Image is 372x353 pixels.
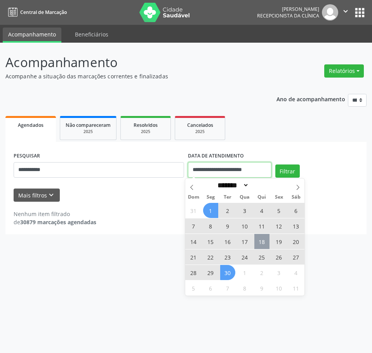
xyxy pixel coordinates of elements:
[219,195,236,200] span: Ter
[66,122,111,128] span: Não compareceram
[257,6,319,12] div: [PERSON_NAME]
[14,218,96,226] div: de
[287,195,304,200] span: Sáb
[236,195,253,200] span: Qua
[185,195,202,200] span: Dom
[271,234,287,249] span: Setembro 19, 2025
[220,280,235,296] span: Outubro 7, 2025
[186,280,201,296] span: Outubro 5, 2025
[3,28,61,43] a: Acompanhamento
[289,218,304,234] span: Setembro 13, 2025
[237,218,252,234] span: Setembro 10, 2025
[203,218,218,234] span: Setembro 8, 2025
[187,122,213,128] span: Cancelados
[186,249,201,265] span: Setembro 21, 2025
[220,265,235,280] span: Setembro 30, 2025
[254,265,269,280] span: Outubro 2, 2025
[203,234,218,249] span: Setembro 15, 2025
[134,122,158,128] span: Resolvidos
[237,265,252,280] span: Outubro 1, 2025
[271,218,287,234] span: Setembro 12, 2025
[188,150,244,162] label: DATA DE ATENDIMENTO
[5,72,258,80] p: Acompanhe a situação das marcações correntes e finalizadas
[20,9,67,16] span: Central de Marcação
[181,129,219,135] div: 2025
[289,280,304,296] span: Outubro 11, 2025
[202,195,219,200] span: Seg
[203,265,218,280] span: Setembro 29, 2025
[186,234,201,249] span: Setembro 14, 2025
[203,249,218,265] span: Setembro 22, 2025
[254,203,269,218] span: Setembro 4, 2025
[254,218,269,234] span: Setembro 11, 2025
[276,94,345,104] p: Ano de acompanhamento
[220,218,235,234] span: Setembro 9, 2025
[237,203,252,218] span: Setembro 3, 2025
[353,6,367,19] button: apps
[271,203,287,218] span: Setembro 5, 2025
[257,12,319,19] span: Recepcionista da clínica
[70,28,114,41] a: Beneficiários
[203,280,218,296] span: Outubro 6, 2025
[203,203,218,218] span: Setembro 1, 2025
[324,64,364,78] button: Relatórios
[253,195,270,200] span: Qui
[271,280,287,296] span: Outubro 10, 2025
[289,203,304,218] span: Setembro 6, 2025
[215,181,249,189] select: Month
[220,203,235,218] span: Setembro 2, 2025
[5,6,67,19] a: Central de Marcação
[220,234,235,249] span: Setembro 16, 2025
[66,129,111,135] div: 2025
[289,265,304,280] span: Outubro 4, 2025
[249,181,275,189] input: Year
[322,4,338,21] img: img
[186,265,201,280] span: Setembro 28, 2025
[237,280,252,296] span: Outubro 8, 2025
[18,122,43,128] span: Agendados
[186,218,201,234] span: Setembro 7, 2025
[341,7,350,16] i: 
[14,210,96,218] div: Nenhum item filtrado
[14,150,40,162] label: PESQUISAR
[254,280,269,296] span: Outubro 9, 2025
[237,234,252,249] span: Setembro 17, 2025
[289,234,304,249] span: Setembro 20, 2025
[275,164,300,178] button: Filtrar
[220,249,235,265] span: Setembro 23, 2025
[271,265,287,280] span: Outubro 3, 2025
[254,249,269,265] span: Setembro 25, 2025
[237,249,252,265] span: Setembro 24, 2025
[271,249,287,265] span: Setembro 26, 2025
[186,203,201,218] span: Agosto 31, 2025
[254,234,269,249] span: Setembro 18, 2025
[126,129,165,135] div: 2025
[14,189,60,202] button: Mais filtroskeyboard_arrow_down
[289,249,304,265] span: Setembro 27, 2025
[47,191,56,199] i: keyboard_arrow_down
[338,4,353,21] button: 
[20,218,96,226] strong: 30879 marcações agendadas
[5,53,258,72] p: Acompanhamento
[270,195,287,200] span: Sex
